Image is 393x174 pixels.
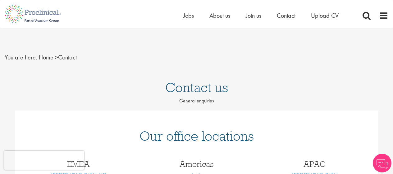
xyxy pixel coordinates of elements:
h1: Our office locations [24,129,369,143]
a: Jobs [183,12,194,20]
span: You are here: [5,53,37,61]
span: > [55,53,58,61]
a: Contact [277,12,295,20]
h3: Americas [142,160,251,168]
iframe: reCAPTCHA [4,151,84,170]
span: Contact [39,53,77,61]
img: Chatbot [373,154,391,172]
a: About us [209,12,230,20]
a: breadcrumb link to Home [39,53,53,61]
a: Join us [246,12,261,20]
a: Upload CV [311,12,339,20]
h3: APAC [260,160,369,168]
